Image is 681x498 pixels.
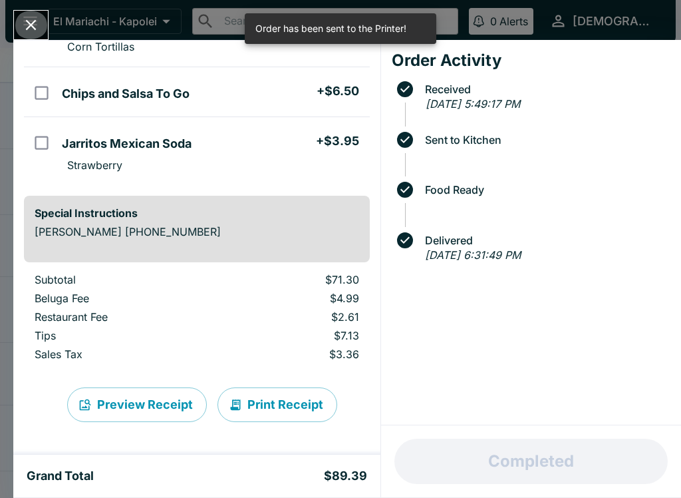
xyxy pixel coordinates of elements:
[316,133,359,149] h5: + $3.95
[232,348,358,361] p: $3.36
[35,206,359,220] h6: Special Instructions
[232,273,358,286] p: $71.30
[255,17,406,40] div: Order has been sent to the Printer!
[62,86,190,102] h5: Chips and Salsa To Go
[35,225,359,238] p: [PERSON_NAME] [PHONE_NUMBER]
[418,234,670,246] span: Delivered
[67,40,134,53] p: Corn Tortillas
[317,83,359,99] h5: + $6.50
[418,83,670,95] span: Received
[67,387,207,422] button: Preview Receipt
[232,329,358,342] p: $7.13
[426,97,520,111] em: [DATE] 5:49:17 PM
[232,292,358,305] p: $4.99
[35,348,211,361] p: Sales Tax
[35,273,211,286] p: Subtotal
[35,310,211,324] p: Restaurant Fee
[418,134,670,146] span: Sent to Kitchen
[14,11,48,39] button: Close
[24,273,370,366] table: orders table
[324,468,367,484] h5: $89.39
[35,292,211,305] p: Beluga Fee
[217,387,337,422] button: Print Receipt
[27,468,94,484] h5: Grand Total
[62,136,192,152] h5: Jarritos Mexican Soda
[67,158,122,172] p: Strawberry
[418,184,670,196] span: Food Ready
[392,51,670,71] h4: Order Activity
[232,310,358,324] p: $2.61
[35,329,211,342] p: Tips
[425,248,521,262] em: [DATE] 6:31:49 PM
